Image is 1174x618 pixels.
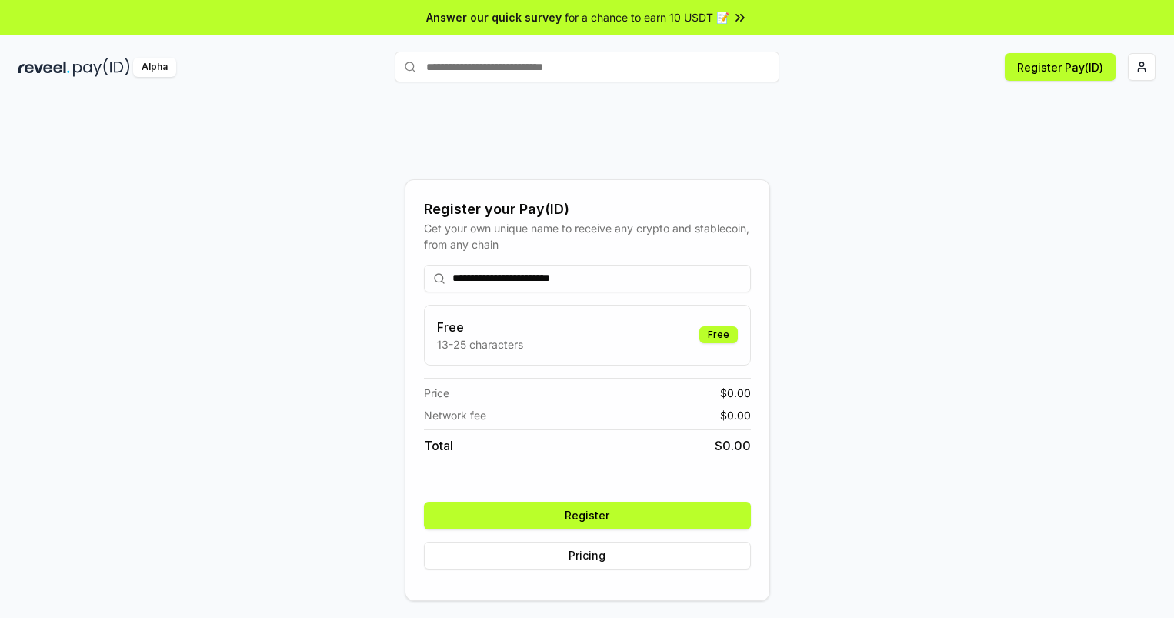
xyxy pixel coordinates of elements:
[1005,53,1116,81] button: Register Pay(ID)
[437,336,523,352] p: 13-25 characters
[720,407,751,423] span: $ 0.00
[565,9,729,25] span: for a chance to earn 10 USDT 📝
[426,9,562,25] span: Answer our quick survey
[424,407,486,423] span: Network fee
[699,326,738,343] div: Free
[424,436,453,455] span: Total
[424,220,751,252] div: Get your own unique name to receive any crypto and stablecoin, from any chain
[133,58,176,77] div: Alpha
[720,385,751,401] span: $ 0.00
[18,58,70,77] img: reveel_dark
[424,199,751,220] div: Register your Pay(ID)
[437,318,523,336] h3: Free
[715,436,751,455] span: $ 0.00
[73,58,130,77] img: pay_id
[424,385,449,401] span: Price
[424,542,751,570] button: Pricing
[424,502,751,529] button: Register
